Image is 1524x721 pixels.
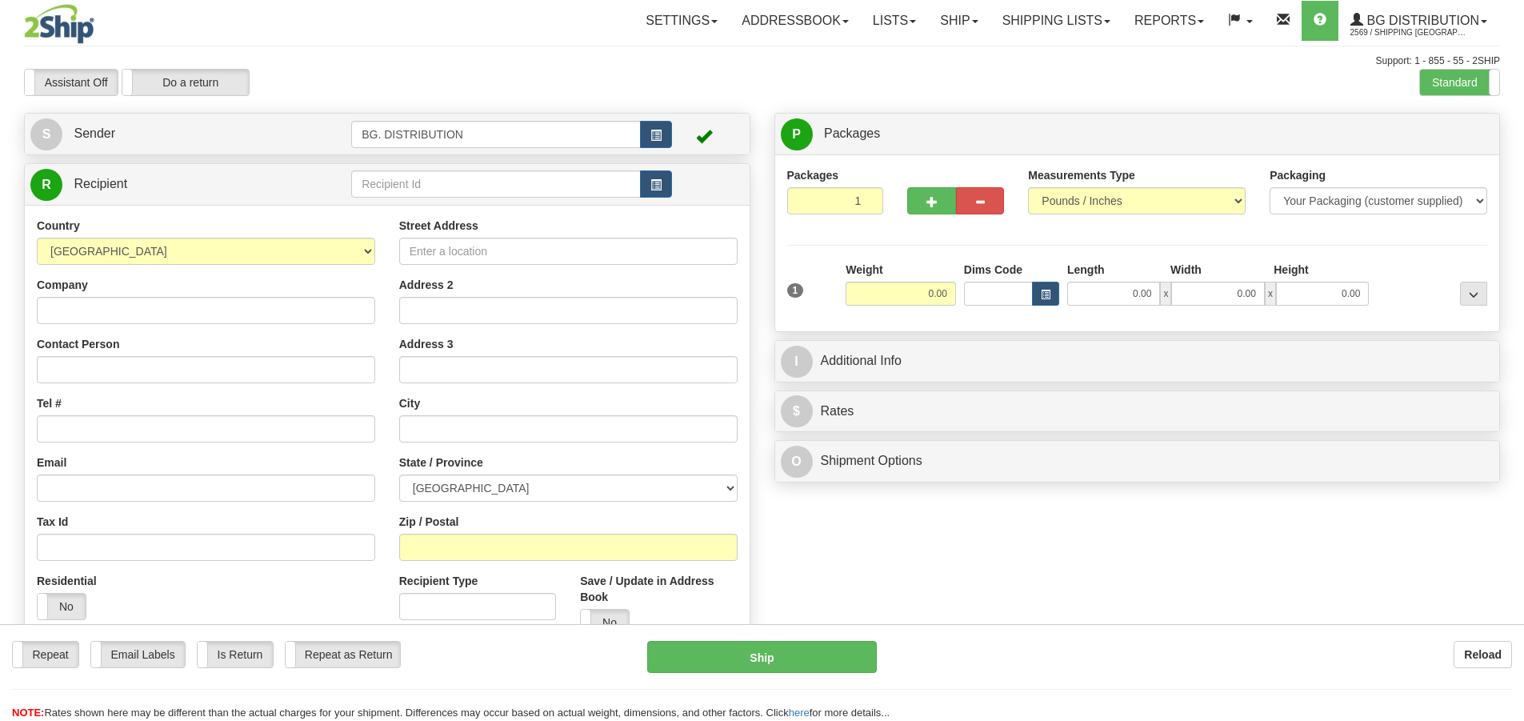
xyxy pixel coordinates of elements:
[286,642,400,667] label: Repeat as Return
[964,262,1022,278] label: Dims Code
[37,455,66,471] label: Email
[1270,167,1326,183] label: Packaging
[38,594,86,619] label: No
[1487,278,1522,442] iframe: chat widget
[351,121,641,148] input: Sender Id
[781,118,1494,150] a: P Packages
[30,168,316,201] a: R Recipient
[1420,70,1499,95] label: Standard
[781,395,813,427] span: $
[781,395,1494,428] a: $Rates
[730,1,861,41] a: Addressbook
[1460,282,1487,306] div: ...
[37,573,97,589] label: Residential
[781,445,1494,478] a: OShipment Options
[351,170,641,198] input: Recipient Id
[1464,648,1502,661] b: Reload
[787,167,839,183] label: Packages
[1454,641,1512,668] button: Reload
[781,345,1494,378] a: IAdditional Info
[1274,262,1309,278] label: Height
[399,218,478,234] label: Street Address
[861,1,928,41] a: Lists
[634,1,730,41] a: Settings
[74,126,115,140] span: Sender
[198,642,273,667] label: Is Return
[781,346,813,378] span: I
[787,283,804,298] span: 1
[12,707,44,719] span: NOTE:
[1067,262,1105,278] label: Length
[122,70,249,95] label: Do a return
[74,177,127,190] span: Recipient
[399,336,454,352] label: Address 3
[781,118,813,150] span: P
[24,54,1500,68] div: Support: 1 - 855 - 55 - 2SHIP
[13,642,78,667] label: Repeat
[399,277,454,293] label: Address 2
[1028,167,1135,183] label: Measurements Type
[91,642,185,667] label: Email Labels
[37,336,119,352] label: Contact Person
[1363,14,1479,27] span: BG Distribution
[37,218,80,234] label: Country
[30,169,62,201] span: R
[824,126,880,140] span: Packages
[846,262,882,278] label: Weight
[789,707,810,719] a: here
[30,118,351,150] a: S Sender
[1122,1,1216,41] a: Reports
[399,238,738,265] input: Enter a location
[399,514,459,530] label: Zip / Postal
[581,610,629,635] label: No
[399,455,483,471] label: State / Province
[37,395,62,411] label: Tel #
[1170,262,1202,278] label: Width
[781,446,813,478] span: O
[580,573,737,605] label: Save / Update in Address Book
[647,641,877,673] button: Ship
[399,395,420,411] label: City
[25,70,118,95] label: Assistant Off
[928,1,990,41] a: Ship
[37,514,68,530] label: Tax Id
[24,4,94,44] img: logo2569.jpg
[1265,282,1276,306] span: x
[37,277,88,293] label: Company
[1350,25,1470,41] span: 2569 / Shipping [GEOGRAPHIC_DATA]
[990,1,1122,41] a: Shipping lists
[1338,1,1499,41] a: BG Distribution 2569 / Shipping [GEOGRAPHIC_DATA]
[1160,282,1171,306] span: x
[30,118,62,150] span: S
[399,573,478,589] label: Recipient Type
